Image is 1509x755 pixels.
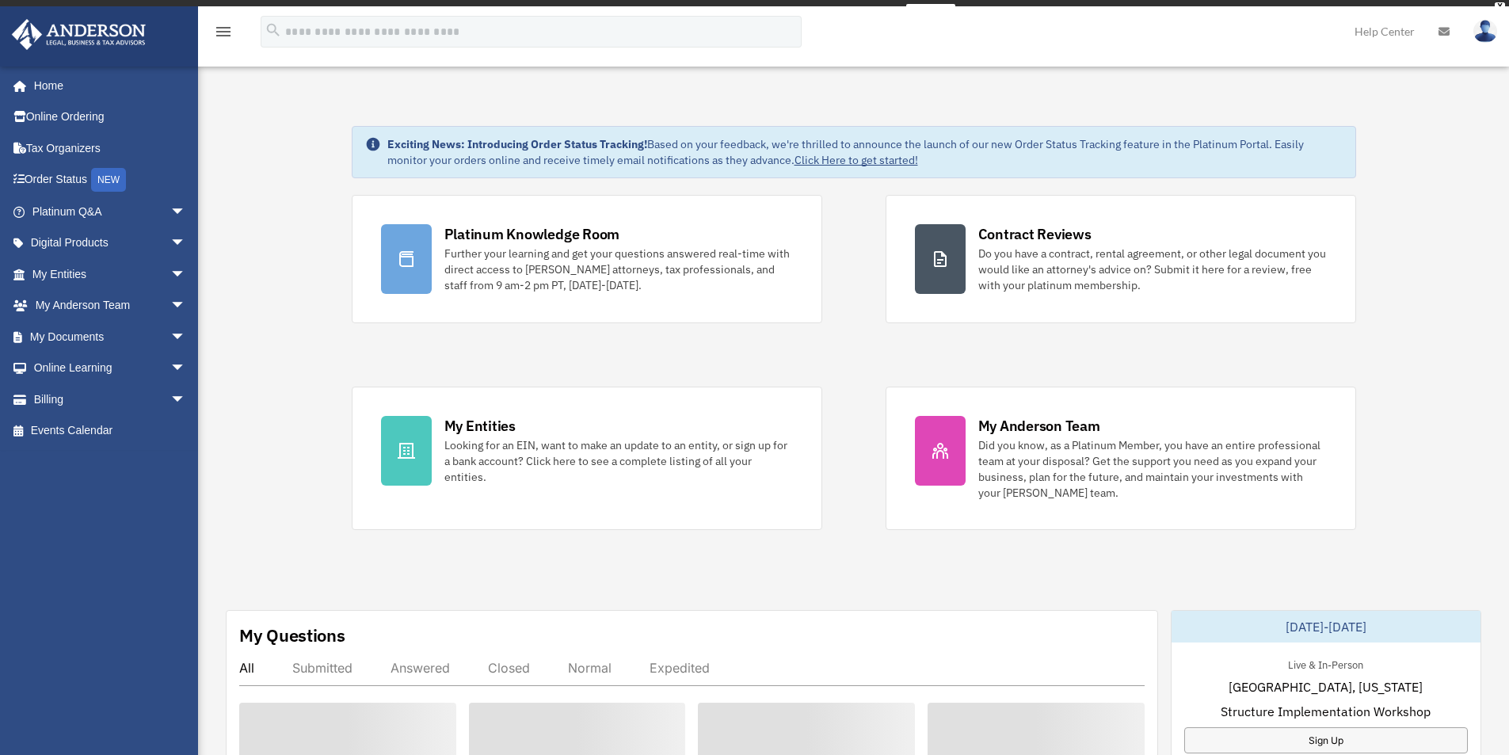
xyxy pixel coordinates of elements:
[11,353,210,384] a: Online Learningarrow_drop_down
[214,28,233,41] a: menu
[488,660,530,676] div: Closed
[978,437,1327,501] div: Did you know, as a Platinum Member, you have an entire professional team at your disposal? Get th...
[886,195,1356,323] a: Contract Reviews Do you have a contract, rental agreement, or other legal document you would like...
[568,660,612,676] div: Normal
[11,101,210,133] a: Online Ordering
[91,168,126,192] div: NEW
[11,132,210,164] a: Tax Organizers
[444,246,793,293] div: Further your learning and get your questions answered real-time with direct access to [PERSON_NAM...
[1229,677,1423,696] span: [GEOGRAPHIC_DATA], [US_STATE]
[886,387,1356,530] a: My Anderson Team Did you know, as a Platinum Member, you have an entire professional team at your...
[170,353,202,385] span: arrow_drop_down
[214,22,233,41] i: menu
[444,224,620,244] div: Platinum Knowledge Room
[170,227,202,260] span: arrow_drop_down
[906,4,955,23] a: survey
[11,415,210,447] a: Events Calendar
[11,321,210,353] a: My Documentsarrow_drop_down
[170,321,202,353] span: arrow_drop_down
[11,258,210,290] a: My Entitiesarrow_drop_down
[444,437,793,485] div: Looking for an EIN, want to make an update to an entity, or sign up for a bank account? Click her...
[239,660,254,676] div: All
[978,416,1100,436] div: My Anderson Team
[170,383,202,416] span: arrow_drop_down
[265,21,282,39] i: search
[795,153,918,167] a: Click Here to get started!
[11,196,210,227] a: Platinum Q&Aarrow_drop_down
[11,383,210,415] a: Billingarrow_drop_down
[387,137,647,151] strong: Exciting News: Introducing Order Status Tracking!
[1495,2,1505,12] div: close
[1221,702,1431,721] span: Structure Implementation Workshop
[387,136,1343,168] div: Based on your feedback, we're thrilled to announce the launch of our new Order Status Tracking fe...
[554,4,900,23] div: Get a chance to win 6 months of Platinum for free just by filling out this
[11,70,202,101] a: Home
[444,416,516,436] div: My Entities
[1473,20,1497,43] img: User Pic
[170,196,202,228] span: arrow_drop_down
[1184,727,1468,753] a: Sign Up
[11,227,210,259] a: Digital Productsarrow_drop_down
[7,19,151,50] img: Anderson Advisors Platinum Portal
[650,660,710,676] div: Expedited
[352,195,822,323] a: Platinum Knowledge Room Further your learning and get your questions answered real-time with dire...
[292,660,352,676] div: Submitted
[978,224,1092,244] div: Contract Reviews
[170,290,202,322] span: arrow_drop_down
[170,258,202,291] span: arrow_drop_down
[1275,655,1376,672] div: Live & In-Person
[391,660,450,676] div: Answered
[11,290,210,322] a: My Anderson Teamarrow_drop_down
[11,164,210,196] a: Order StatusNEW
[352,387,822,530] a: My Entities Looking for an EIN, want to make an update to an entity, or sign up for a bank accoun...
[1172,611,1480,643] div: [DATE]-[DATE]
[978,246,1327,293] div: Do you have a contract, rental agreement, or other legal document you would like an attorney's ad...
[239,623,345,647] div: My Questions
